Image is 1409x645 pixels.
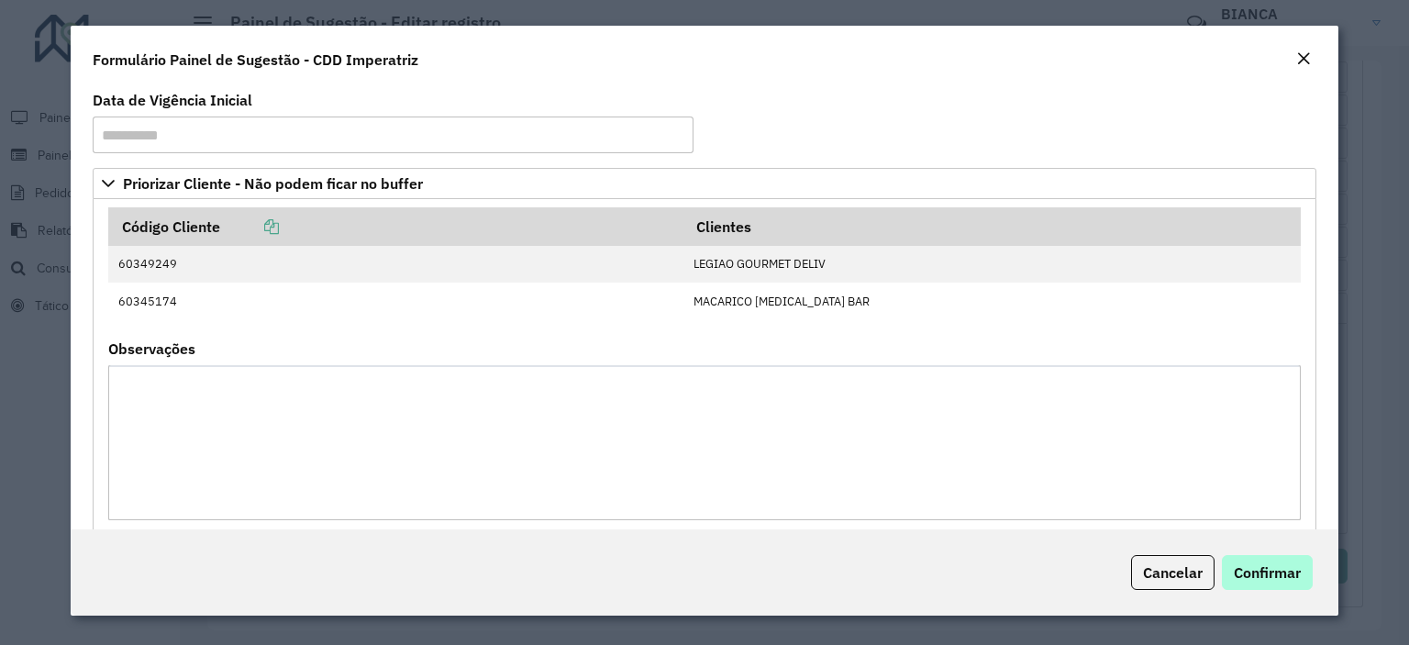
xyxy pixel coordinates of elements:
div: Priorizar Cliente - Não podem ficar no buffer [93,199,1316,544]
th: Clientes [684,207,1301,246]
label: Data de Vigência Inicial [93,89,252,111]
span: Priorizar Cliente - Não podem ficar no buffer [123,176,423,191]
h4: Formulário Painel de Sugestão - CDD Imperatriz [93,49,418,71]
button: Close [1291,48,1316,72]
button: Confirmar [1222,555,1313,590]
span: Cancelar [1143,563,1203,582]
th: Código Cliente [108,207,683,246]
a: Priorizar Cliente - Não podem ficar no buffer [93,168,1316,199]
span: Confirmar [1234,563,1301,582]
td: 60345174 [108,283,683,319]
td: MACARICO [MEDICAL_DATA] BAR [684,283,1301,319]
button: Cancelar [1131,555,1215,590]
label: Observações [108,338,195,360]
td: 60349249 [108,246,683,283]
a: Copiar [220,217,279,236]
td: LEGIAO GOURMET DELIV [684,246,1301,283]
em: Fechar [1296,51,1311,66]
